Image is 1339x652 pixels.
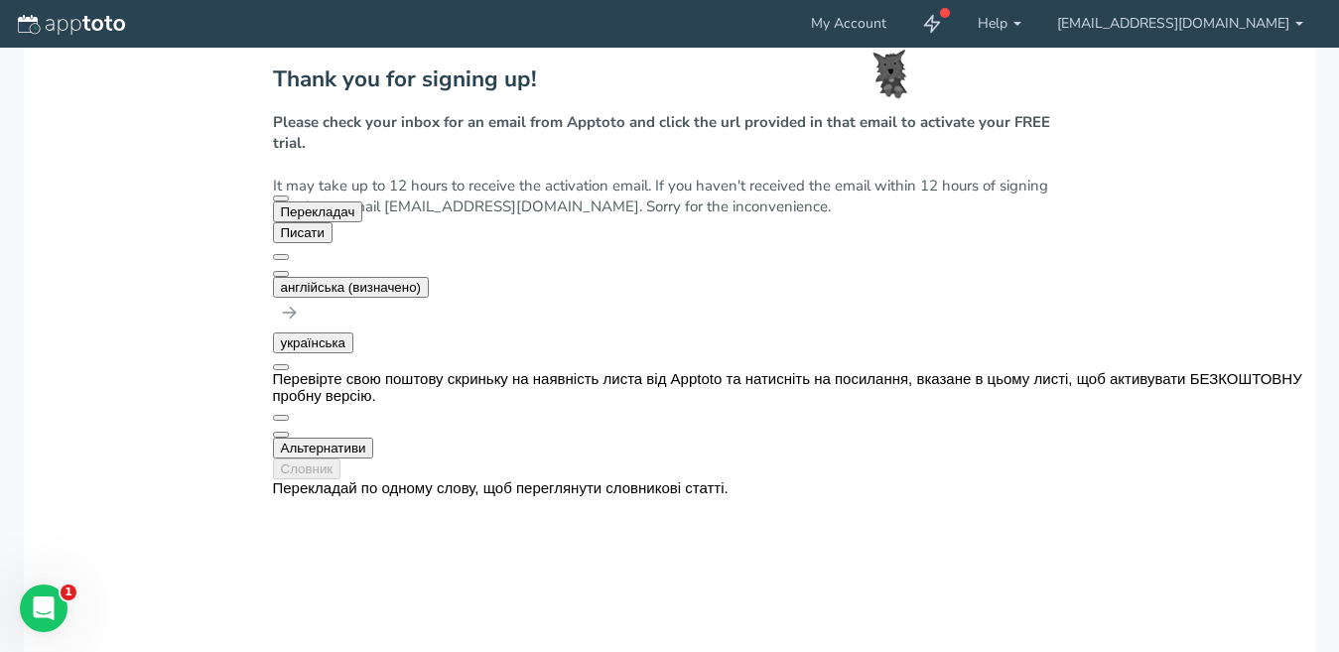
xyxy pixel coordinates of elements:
[18,15,125,35] img: logo-apptoto--white.svg
[20,585,67,632] iframe: Intercom live chat
[273,112,1067,218] p: It may take up to 12 hours to receive the activation email. If you haven't received the email wit...
[872,50,908,99] img: toto-small.png
[273,112,1050,153] strong: Please check your inbox for an email from Apptoto and click the url provided in that email to act...
[61,585,76,600] span: 1
[273,67,1067,92] h2: Thank you for signing up!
